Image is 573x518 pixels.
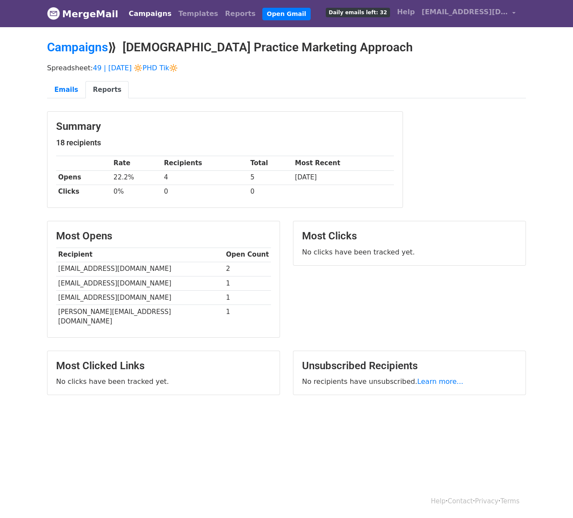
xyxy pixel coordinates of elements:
[262,8,310,20] a: Open Gmail
[56,248,224,262] th: Recipient
[248,170,293,185] td: 5
[248,185,293,199] td: 0
[302,360,517,372] h3: Unsubscribed Recipients
[47,40,108,54] a: Campaigns
[394,3,418,21] a: Help
[222,5,259,22] a: Reports
[293,156,394,170] th: Most Recent
[47,63,526,72] p: Spreadsheet:
[302,248,517,257] p: No clicks have been tracked yet.
[224,290,271,305] td: 1
[422,7,508,17] span: [EMAIL_ADDRESS][DOMAIN_NAME]
[224,248,271,262] th: Open Count
[56,377,271,386] p: No clicks have been tracked yet.
[293,170,394,185] td: [DATE]
[56,305,224,328] td: [PERSON_NAME][EMAIL_ADDRESS][DOMAIN_NAME]
[417,377,463,386] a: Learn more...
[248,156,293,170] th: Total
[56,138,394,148] h5: 18 recipients
[162,156,248,170] th: Recipients
[56,290,224,305] td: [EMAIL_ADDRESS][DOMAIN_NAME]
[125,5,175,22] a: Campaigns
[322,3,394,21] a: Daily emails left: 32
[47,7,60,20] img: MergeMail logo
[111,185,162,199] td: 0%
[431,497,446,505] a: Help
[224,262,271,276] td: 2
[111,156,162,170] th: Rate
[448,497,473,505] a: Contact
[162,185,248,199] td: 0
[175,5,221,22] a: Templates
[93,64,178,72] a: 49 | [DATE] 🔆PHD Tik🔆
[47,5,118,23] a: MergeMail
[501,497,519,505] a: Terms
[56,185,111,199] th: Clicks
[302,377,517,386] p: No recipients have unsubscribed.
[56,262,224,276] td: [EMAIL_ADDRESS][DOMAIN_NAME]
[56,170,111,185] th: Opens
[475,497,498,505] a: Privacy
[418,3,519,24] a: [EMAIL_ADDRESS][DOMAIN_NAME]
[56,230,271,242] h3: Most Opens
[302,230,517,242] h3: Most Clicks
[162,170,248,185] td: 4
[111,170,162,185] td: 22.2%
[47,81,85,99] a: Emails
[85,81,129,99] a: Reports
[56,360,271,372] h3: Most Clicked Links
[530,477,573,518] iframe: Chat Widget
[224,305,271,328] td: 1
[47,40,526,55] h2: ⟫ [DEMOGRAPHIC_DATA] Practice Marketing Approach
[56,276,224,290] td: [EMAIL_ADDRESS][DOMAIN_NAME]
[224,276,271,290] td: 1
[326,8,390,17] span: Daily emails left: 32
[56,120,394,133] h3: Summary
